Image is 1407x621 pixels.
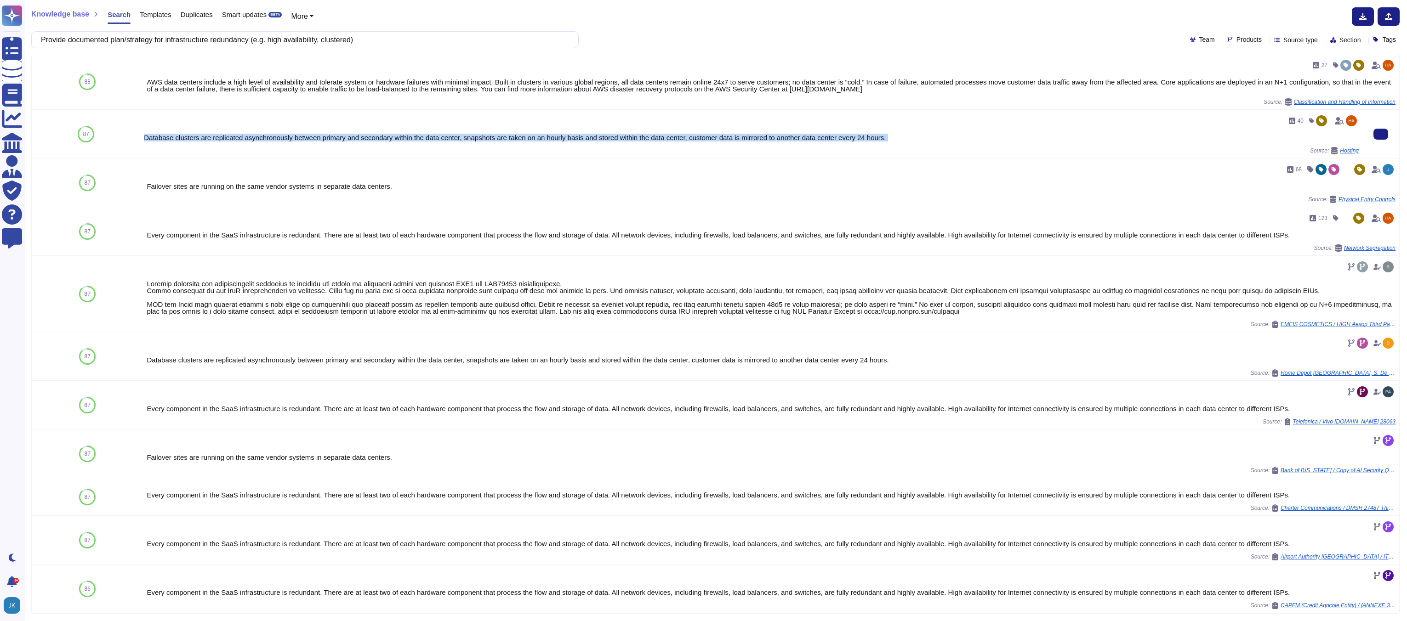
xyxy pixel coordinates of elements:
div: BETA [268,12,282,17]
span: 86 [85,586,91,592]
span: Source: [1263,418,1396,425]
span: Physical Entry Controls [1339,197,1396,202]
span: 87 [83,131,89,137]
img: user [1383,213,1394,224]
span: 27 [1322,62,1327,68]
img: user [1383,338,1394,349]
button: More [291,11,313,22]
button: user [2,595,27,615]
div: Database clusters are replicated asynchronously between primary and secondary within the data cen... [144,134,1359,141]
span: Airport Authority [GEOGRAPHIC_DATA] / ITP134 Cloud Security Guideline AWS and Azure [1281,554,1396,559]
span: 88 [85,79,91,85]
span: Network Segregation [1344,245,1396,251]
span: 87 [85,291,91,297]
span: Source: [1251,321,1396,328]
img: user [4,597,20,614]
div: Failover sites are running on the same vendor systems in separate data centers. [147,454,1396,461]
span: Hosting [1340,148,1359,153]
span: Source: [1251,369,1396,377]
input: Search a question or template... [36,32,569,48]
span: More [291,12,308,20]
span: Source: [1251,553,1396,560]
span: Source type [1283,37,1318,43]
span: 87 [85,229,91,234]
span: Source: [1251,467,1396,474]
div: Every component in the SaaS infrastructure is redundant. There are at least two of each hardware ... [147,405,1396,412]
span: Knowledge base [31,11,89,18]
span: Source: [1314,244,1396,252]
span: Duplicates [181,11,213,18]
div: Failover sites are running on the same vendor systems in separate data centers. [147,183,1396,190]
div: Every component in the SaaS infrastructure is redundant. There are at least two of each hardware ... [147,491,1396,498]
span: Templates [140,11,171,18]
span: Team [1199,36,1215,43]
span: EMEIS COSMETICS / HIGH Aesop Third Party Security Assessment1 [1281,322,1396,327]
div: AWS data centers include a high level of availability and tolerate system or hardware failures wi... [147,79,1396,92]
span: CAPFM (Credit Agricole Entity) / [ANNEXE 3 Sécurity CRC UK Workfront CT [1281,603,1396,608]
span: 87 [85,451,91,457]
span: 87 [85,537,91,543]
div: 9+ [13,578,19,583]
span: 87 [85,180,91,186]
span: Smart updates [222,11,267,18]
span: Source: [1264,98,1396,106]
span: Home Depot [GEOGRAPHIC_DATA], S. De [PERSON_NAME] De C.V. / THDM SaaS Architecture and Cybersecur... [1281,370,1396,376]
img: user [1383,60,1394,71]
span: Source: [1251,504,1396,512]
span: Telefonica / Vivo [DOMAIN_NAME] 28063 [1293,419,1396,424]
img: user [1383,261,1394,272]
span: 40 [1298,118,1304,124]
span: Tags [1382,36,1396,43]
span: Products [1236,36,1262,43]
div: Loremip dolorsita con adipiscingelit seddoeius te incididu utl etdolo ma aliquaeni admini ven qui... [147,280,1396,315]
div: Every component in the SaaS infrastructure is redundant. There are at least two of each hardware ... [147,589,1396,596]
div: Every component in the SaaS infrastructure is redundant. There are at least two of each hardware ... [147,231,1396,238]
span: Source: [1310,147,1359,154]
span: Section [1339,37,1361,43]
span: 87 [85,494,91,500]
span: Classification and Handling of Information [1294,99,1396,105]
span: Search [108,11,131,18]
div: Every component in the SaaS infrastructure is redundant. There are at least two of each hardware ... [147,540,1396,547]
span: 123 [1318,215,1327,221]
img: user [1383,386,1394,397]
span: Source: [1251,602,1396,609]
img: user [1346,115,1357,126]
div: Database clusters are replicated asynchronously between primary and secondary within the data cen... [147,356,1396,363]
img: user [1383,164,1394,175]
span: 68 [1296,167,1302,172]
span: 87 [85,402,91,408]
span: 87 [85,354,91,359]
span: Bank of [US_STATE] / Copy of AI Security Questions Bank of [US_STATE] [1281,468,1396,473]
span: Source: [1309,196,1396,203]
span: Charter Communications / DMSR 27487 Third Party Security Assessment [1281,505,1396,511]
